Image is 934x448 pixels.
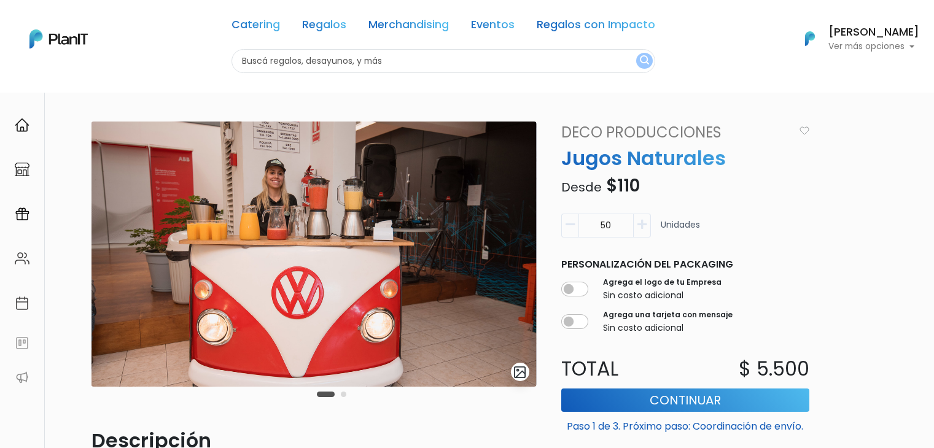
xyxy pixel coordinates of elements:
[471,20,515,34] a: Eventos
[796,25,823,52] img: PlanIt Logo
[15,336,29,350] img: feedback-78b5a0c8f98aac82b08bfc38622c3050aee476f2c9584af64705fc4e61158814.svg
[368,20,449,34] a: Merchandising
[15,118,29,133] img: home-e721727adea9d79c4d83392d1f703f7f8bce08238fde08b1acbfd93340b81755.svg
[15,251,29,266] img: people-662611757002400ad9ed0e3c099ab2801c6687ba6c219adb57efc949bc21e19d.svg
[739,354,809,384] p: $ 5.500
[232,20,280,34] a: Catering
[603,289,722,302] p: Sin costo adicional
[91,122,537,387] img: Carrtito_jugos_naturales.jpg
[341,392,346,397] button: Carousel Page 2
[800,126,809,135] img: heart_icon
[232,49,655,73] input: Buscá regalos, desayunos, y más
[789,23,919,55] button: PlanIt Logo [PERSON_NAME] Ver más opciones
[828,27,919,38] h6: [PERSON_NAME]
[661,218,700,242] p: Unidades
[561,414,809,434] p: Paso 1 de 3. Próximo paso: Coordinación de envío.
[302,20,346,34] a: Regalos
[603,309,733,320] label: Agrega una tarjeta con mensaje
[554,144,817,173] p: Jugos Naturales
[15,162,29,177] img: marketplace-4ceaa7011d94191e9ded77b95e3339b90024bf715f7c57f8cf31f2d8c509eaba.svg
[606,174,640,198] span: $110
[603,322,733,334] p: Sin costo adicional
[554,354,685,384] p: Total
[15,370,29,385] img: partners-52edf745621dab592f3b2c58e3bca9d71375a7ef29c3b500c9f145b62cc070d4.svg
[29,29,88,48] img: PlanIt Logo
[15,207,29,222] img: campaigns-02234683943229c281be62815700db0a1741e53638e28bf9629b52c665b00959.svg
[537,20,655,34] a: Regalos con Impacto
[513,365,527,379] img: gallery-light
[554,122,795,144] a: Deco Producciones
[314,387,349,401] div: Carousel Pagination
[561,179,602,196] span: Desde
[561,388,809,412] button: Continuar
[640,55,649,67] img: search_button-432b6d5273f82d61273b3651a40e1bd1b912527efae98b1b7a1b2c0702e16a8d.svg
[603,277,722,288] label: Agrega el logo de tu Empresa
[828,42,919,51] p: Ver más opciones
[15,296,29,311] img: calendar-87d922413cdce8b2cf7b7f5f62616a5cf9e4887200fb71536465627b3292af00.svg
[561,257,809,272] p: Personalización del packaging
[317,392,335,397] button: Carousel Page 1 (Current Slide)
